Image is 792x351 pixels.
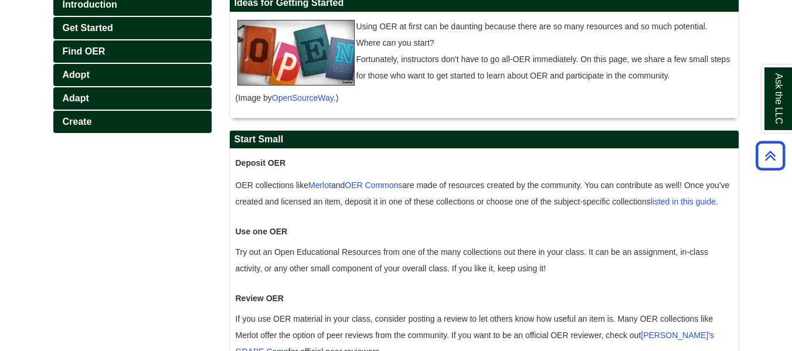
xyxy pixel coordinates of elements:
a: listed in this guide [651,197,716,206]
strong: Use one OER [236,227,288,236]
span: Adopt [63,70,90,80]
a: Back to Top [752,148,789,163]
strong: Deposit OER [236,158,286,168]
a: Adapt [53,87,212,110]
span: Adapt [63,93,89,103]
a: Create [53,111,212,133]
span: Create [63,117,92,127]
span: Using OER at first can be daunting because there are so many resources and so much potential. Whe... [356,22,730,80]
a: Merlot [308,180,331,190]
span: OER collections like and are made of resources created by the community. You can contribute as we... [236,180,730,206]
a: OpenSourceWay [272,93,334,103]
span: Try out an Open Educational Resources from one of the many collections out there in your class. I... [236,247,708,273]
span: (Image by .) [236,93,339,103]
span: Get Started [63,23,113,33]
a: OER Commons [345,180,402,190]
h2: Start Small [230,131,739,149]
img: open [237,20,355,86]
a: Get Started [53,17,212,39]
a: Find OER [53,40,212,63]
strong: Review OER [236,294,284,303]
span: Find OER [63,46,106,56]
a: Adopt [53,64,212,86]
